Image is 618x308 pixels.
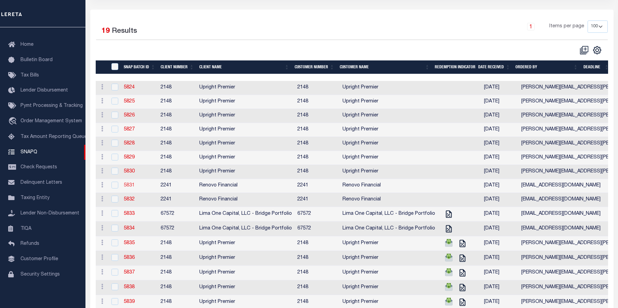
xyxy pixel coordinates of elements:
td: [DATE] [481,280,519,295]
td: 2148 [295,81,340,95]
th: SNAP BATCH ID: activate to sort column ascending [121,60,158,74]
a: Tax Cert Requested [443,211,454,216]
td: Upright Premier [340,81,438,95]
td: Lima One Capital, LLC - Bridge Portfolio [197,207,295,222]
a: 5830 [124,169,135,174]
td: [DATE] [481,137,519,151]
td: [DATE] [481,165,519,179]
td: [DATE] [481,123,519,137]
td: [DATE] [481,251,519,266]
a: TPS Requested [443,270,454,275]
td: Renovo Financial [340,193,438,207]
td: Upright Premier [197,81,295,95]
td: [DATE] [481,151,519,165]
th: Client Number: activate to sort column ascending [158,60,197,74]
td: Upright Premier [197,251,295,266]
td: 2241 [158,179,197,193]
td: Upright Premier [340,151,438,165]
td: Upright Premier [340,109,438,123]
span: Taxing Entity [21,196,50,200]
td: Upright Premier [340,165,438,179]
a: 1 [527,23,535,30]
td: Upright Premier [340,137,438,151]
td: 2148 [158,280,197,295]
td: Upright Premier [340,236,438,251]
span: SNAPQ [21,150,37,154]
th: Customer Number: activate to sort column ascending [292,60,337,74]
a: 5829 [124,155,135,160]
td: 67572 [295,207,340,222]
td: 2148 [158,109,197,123]
a: Tax Cert Requested [457,299,468,304]
td: Renovo Financial [340,179,438,193]
td: 2148 [158,81,197,95]
a: 5837 [124,270,135,275]
td: 67572 [295,222,340,236]
a: 5832 [124,197,135,202]
td: [DATE] [481,95,519,109]
span: Refunds [21,241,39,246]
a: 5831 [124,183,135,188]
label: Results [112,26,137,37]
td: 2148 [158,236,197,251]
td: Upright Premier [197,266,295,280]
a: TPS Requested [443,299,454,304]
span: Customer Profile [21,257,58,262]
td: 2148 [158,95,197,109]
span: Check Requests [21,165,57,170]
a: 5833 [124,211,135,216]
td: 2241 [158,193,197,207]
td: [DATE] [481,266,519,280]
td: 2148 [295,95,340,109]
span: Security Settings [21,272,60,277]
td: Renovo Financial [197,193,295,207]
a: Tax Cert Requested [457,241,468,246]
a: Tax Cert Requested [457,270,468,275]
td: 2148 [158,123,197,137]
span: Bulletin Board [21,58,53,62]
span: Delinquent Letters [21,180,62,185]
a: Tax Cert Requested [443,226,454,231]
th: Redemption Indicator [432,60,475,74]
td: Upright Premier [197,95,295,109]
td: 2148 [295,280,340,295]
td: Upright Premier [340,251,438,266]
td: Upright Premier [340,123,438,137]
td: Upright Premier [197,109,295,123]
td: 2148 [295,151,340,165]
a: 5839 [124,299,135,304]
span: Lender Non-Disbursement [21,211,79,216]
i: travel_explore [8,117,19,126]
td: 2148 [295,251,340,266]
td: Lima One Capital, LLC - Bridge Portfolio [340,207,438,222]
span: Order Management System [21,119,82,124]
td: 2148 [295,236,340,251]
td: Upright Premier [197,137,295,151]
td: 2148 [295,123,340,137]
td: 2148 [158,251,197,266]
td: 2148 [158,137,197,151]
td: Upright Premier [197,151,295,165]
th: Deadline: activate to sort column ascending [581,60,612,74]
a: 5835 [124,241,135,246]
td: Upright Premier [197,236,295,251]
td: 2148 [295,266,340,280]
span: Items per page [549,23,584,30]
th: Customer Name: activate to sort column ascending [337,60,432,74]
a: TPS Requested [443,241,454,246]
td: [DATE] [481,236,519,251]
th: Ordered By: activate to sort column ascending [513,60,580,74]
td: Upright Premier [197,280,295,295]
a: TPS Requested [443,285,454,290]
td: [DATE] [481,207,519,222]
a: Tax Cert Requested [457,255,468,260]
td: [DATE] [481,81,519,95]
span: 19 [102,28,110,35]
td: [DATE] [481,193,519,207]
td: Lima One Capital, LLC - Bridge Portfolio [340,222,438,236]
a: 5828 [124,141,135,146]
td: Upright Premier [197,123,295,137]
span: TIQA [21,226,31,231]
td: 2148 [295,109,340,123]
span: Tax Bills [21,73,39,78]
